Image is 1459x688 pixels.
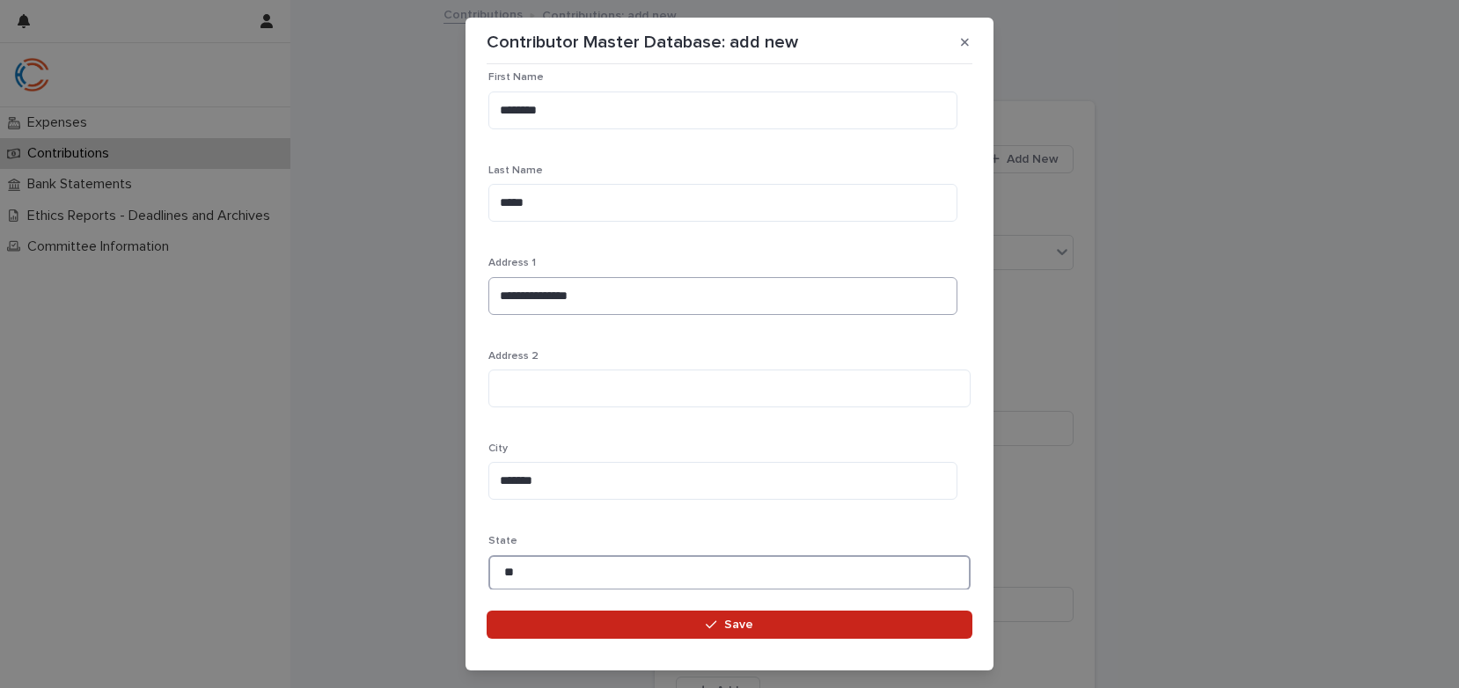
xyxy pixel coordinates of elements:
span: State [488,536,517,546]
span: Last Name [488,165,543,176]
button: Save [487,611,972,639]
span: Save [724,618,753,631]
span: First Name [488,72,544,83]
span: City [488,443,508,454]
span: Address 1 [488,258,536,268]
p: Contributor Master Database: add new [487,32,798,53]
span: Address 2 [488,351,539,362]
